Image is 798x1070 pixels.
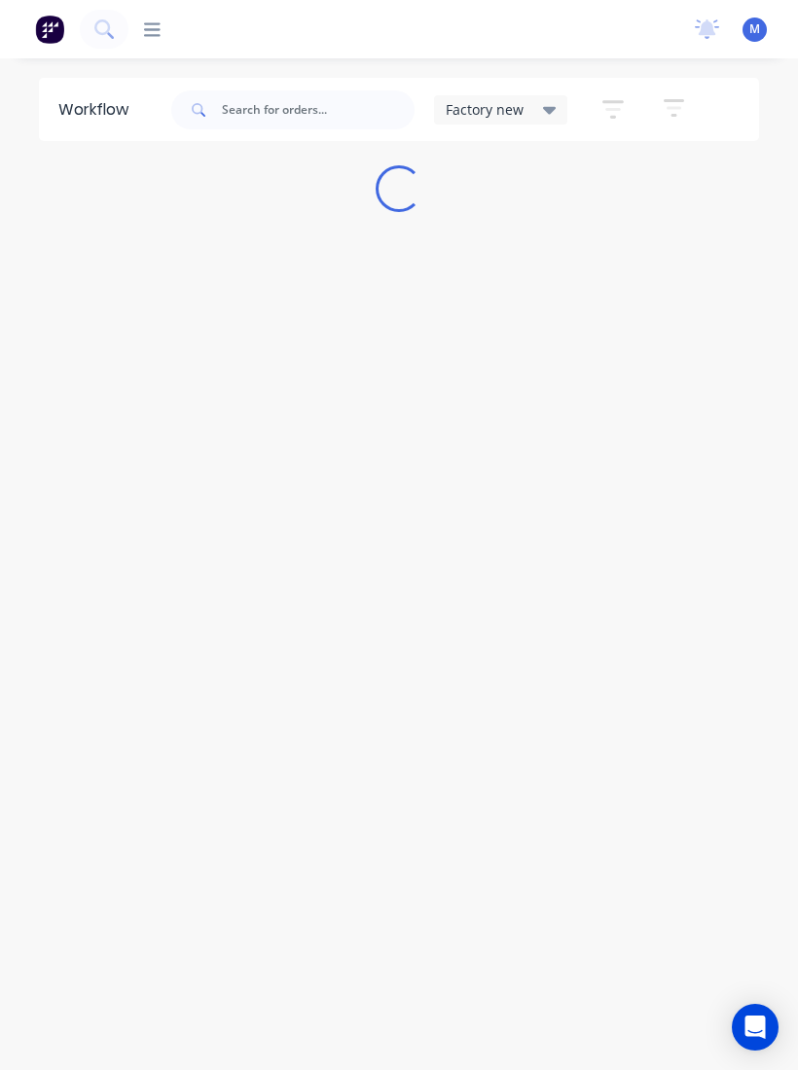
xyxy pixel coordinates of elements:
div: Open Intercom Messenger [732,1004,779,1051]
span: M [749,20,760,38]
input: Search for orders... [222,90,415,129]
div: Workflow [58,98,138,122]
img: Factory [35,15,64,44]
span: Factory new [446,99,524,120]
